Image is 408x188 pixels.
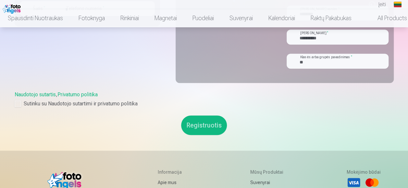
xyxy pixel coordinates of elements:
[181,115,227,135] button: Registruotis
[250,178,297,187] a: Suvenyrai
[15,100,394,108] label: Sutinku su Naudotojo sutartimi ir privatumo politika
[3,3,22,14] img: /fa2
[261,9,303,27] a: Kalendoriai
[158,169,201,175] h5: Informacija
[113,9,147,27] a: Rinkiniai
[57,91,98,98] a: Privatumo politika
[15,91,394,108] div: ,
[15,91,56,98] a: Naudotojo sutartis
[185,9,222,27] a: Puodeliai
[303,9,359,27] a: Raktų pakabukas
[347,169,381,175] h5: Mokėjimo būdai
[71,9,113,27] a: Fotoknyga
[158,178,201,187] a: Apie mus
[250,169,297,175] h5: Mūsų produktai
[222,9,261,27] a: Suvenyrai
[147,9,185,27] a: Magnetai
